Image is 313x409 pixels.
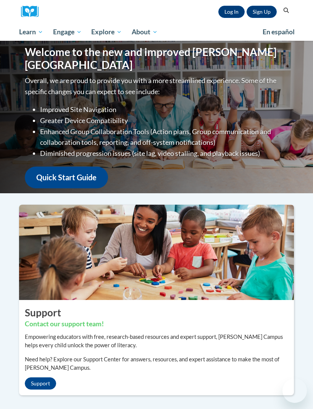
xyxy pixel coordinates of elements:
[282,379,307,403] iframe: Button to launch messaging window
[40,104,288,115] li: Improved Site Navigation
[13,205,300,300] img: ...
[263,28,295,36] span: En español
[25,377,56,390] a: Support
[19,27,43,37] span: Learn
[21,6,44,18] a: Cox Campus
[40,115,288,126] li: Greater Device Compatibility
[25,306,288,319] h2: Support
[218,6,245,18] a: Log In
[14,23,48,41] a: Learn
[25,75,288,97] p: Overall, we are proud to provide you with a more streamlined experience. Some of the specific cha...
[258,24,300,40] a: En español
[53,27,82,37] span: Engage
[127,23,163,41] a: About
[13,23,300,41] div: Main menu
[25,355,288,372] p: Need help? Explore our Support Center for answers, resources, and expert assistance to make the m...
[132,27,158,37] span: About
[21,6,44,18] img: Logo brand
[25,46,288,71] h1: Welcome to the new and improved [PERSON_NAME][GEOGRAPHIC_DATA]
[281,6,292,15] button: Search
[247,6,277,18] a: Register
[48,23,87,41] a: Engage
[25,167,108,188] a: Quick Start Guide
[25,333,288,350] p: Empowering educators with free, research-based resources and expert support, [PERSON_NAME] Campus...
[91,27,122,37] span: Explore
[40,126,288,148] li: Enhanced Group Collaboration Tools (Action plans, Group communication and collaboration tools, re...
[86,23,127,41] a: Explore
[25,319,288,329] h3: Contact our support team!
[40,148,288,159] li: Diminished progression issues (site lag, video stalling, and playback issues)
